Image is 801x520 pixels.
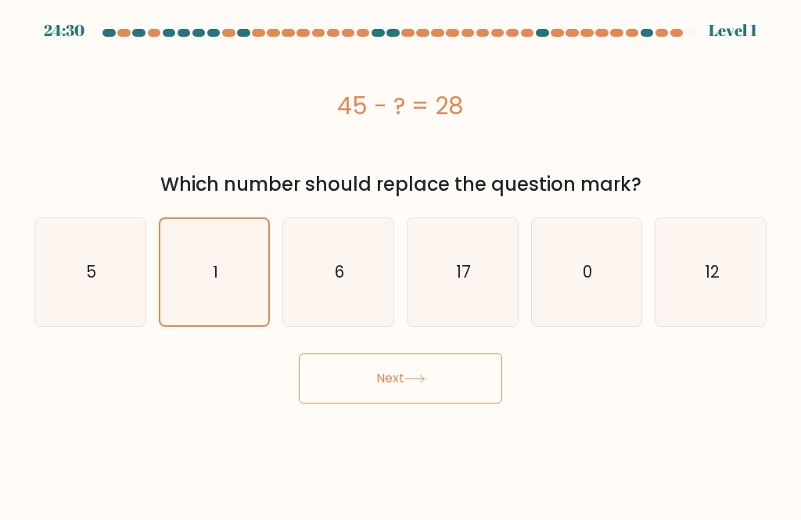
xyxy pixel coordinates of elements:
text: 6 [335,260,344,283]
div: 24:30 [44,19,84,42]
div: 45 - ? = 28 [34,88,767,124]
text: 0 [583,260,592,283]
div: Level 1 [709,19,757,42]
button: Next [299,353,502,403]
text: 5 [86,260,96,283]
text: 12 [704,260,719,283]
text: 1 [213,261,218,283]
text: 17 [456,260,471,283]
div: Which number should replace the question mark? [44,170,757,199]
